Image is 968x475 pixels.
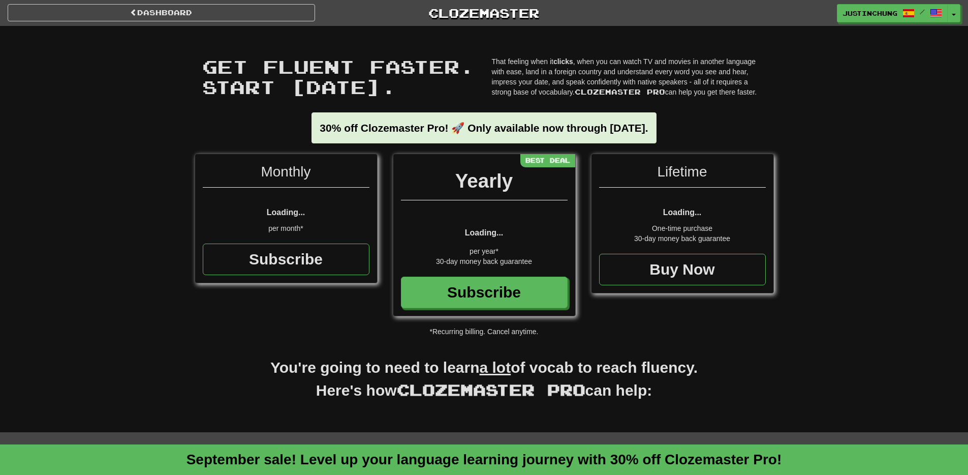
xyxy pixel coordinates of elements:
a: Clozemaster [330,4,638,22]
div: per month* [203,223,369,233]
div: 30-day money back guarantee [599,233,766,244]
span: Clozemaster Pro [575,87,665,96]
div: per year* [401,246,568,256]
div: Lifetime [599,162,766,188]
span: Clozemaster Pro [397,380,585,399]
p: That feeling when it , when you can watch TV and movies in another language with ease, land in a ... [492,56,766,97]
span: Loading... [663,208,702,217]
span: Loading... [267,208,305,217]
div: Best Deal [520,154,575,167]
div: One-time purchase [599,223,766,233]
a: Subscribe [401,277,568,308]
div: 30-day money back guarantee [401,256,568,266]
a: justinchung / [837,4,948,22]
strong: 30% off Clozemaster Pro! 🚀 Only available now through [DATE]. [320,122,648,134]
div: Yearly [401,167,568,200]
div: Monthly [203,162,369,188]
span: Loading... [465,228,504,237]
span: / [920,8,925,15]
h2: You're going to need to learn of vocab to reach fluency. Here's how can help: [195,357,774,412]
strong: clicks [553,57,573,66]
a: Buy Now [599,254,766,285]
a: September sale! Level up your language learning journey with 30% off Clozemaster Pro! [186,452,782,467]
u: a lot [480,359,511,376]
a: Subscribe [203,244,369,275]
a: Dashboard [8,4,315,21]
span: justinchung [842,9,897,18]
span: Get fluent faster. Start [DATE]. [202,55,475,98]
